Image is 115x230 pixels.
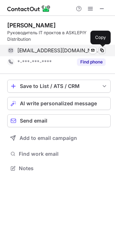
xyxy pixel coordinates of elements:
[7,163,111,173] button: Notes
[7,30,111,43] div: Руководитель IT проктов в ASKLEPIY Distribution
[7,80,111,93] button: save-profile-one-click
[7,22,56,29] div: [PERSON_NAME]
[7,4,51,13] img: ContactOut v5.3.10
[17,47,100,54] span: [EMAIL_ADDRESS][DOMAIN_NAME]
[20,101,97,106] span: AI write personalized message
[7,97,111,110] button: AI write personalized message
[77,58,106,66] button: Reveal Button
[20,135,77,141] span: Add to email campaign
[20,118,47,124] span: Send email
[7,114,111,127] button: Send email
[7,149,111,159] button: Find work email
[19,151,108,157] span: Find work email
[20,83,98,89] div: Save to List / ATS / CRM
[19,165,108,172] span: Notes
[7,132,111,145] button: Add to email campaign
